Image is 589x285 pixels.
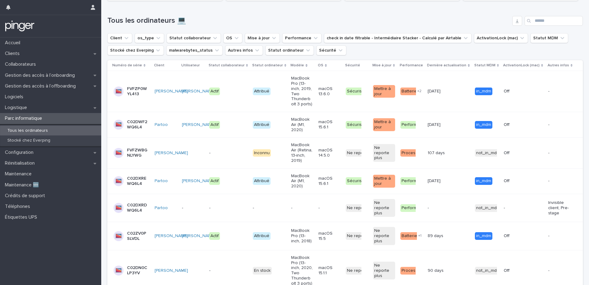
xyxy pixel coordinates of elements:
div: not_in_mdm [475,204,501,212]
p: Sécurité [345,62,360,69]
div: Sécurisé [346,177,366,185]
p: - [291,205,313,211]
p: [DATE] [428,177,442,184]
a: [PERSON_NAME] [155,150,188,156]
p: MacBook Air (M1, 2020) [291,174,313,189]
tr: FVFZP0WYL413[PERSON_NAME] [PERSON_NAME] ActifAttribuéMacBook Pro (13-inch, 2019, Two Thunderbolt ... [107,71,583,112]
p: Logiciels [2,94,28,100]
div: Ne reporte plus [346,232,379,240]
p: Utilisateur [181,62,200,69]
div: Search [525,16,583,26]
button: Statut collaborateur [167,33,221,43]
p: Logistique [2,105,32,111]
p: - [548,122,570,127]
p: Clients [2,51,25,57]
div: Processeur [400,149,425,157]
button: Mise à jour [245,33,280,43]
div: Attribué [253,232,271,240]
p: Gestion des accès à l’onboarding [2,72,80,78]
p: macOS 14.5.0 [318,148,340,158]
p: [DATE] [428,88,442,94]
p: Parc informatique [2,115,47,121]
div: Mettre à jour [373,175,395,188]
p: - [548,233,570,239]
p: MacBook Air (Retina, 13-inch, 2019) [291,142,313,163]
p: - [548,178,570,184]
p: - [209,205,231,211]
div: Actif [209,177,220,185]
a: Partoo [155,205,168,211]
p: Maintenance 🆕 [2,182,44,188]
p: - [548,268,570,273]
p: ActivationLock (mac) [503,62,540,69]
p: Accueil [2,40,25,46]
button: Autres infos [225,45,263,55]
p: Statut ordinateur [252,62,283,69]
div: Attribué [253,121,271,129]
p: Crédits de support [2,193,50,199]
button: Statut MDM [530,33,568,43]
p: macOS 13.6.0 [318,86,340,97]
button: Client [107,33,132,43]
p: Téléphones [2,204,35,209]
p: Modèle [291,62,304,69]
p: - [209,268,231,273]
a: [PERSON_NAME] [155,89,188,94]
p: [DATE] [428,121,442,127]
p: MacBook Pro (13-inch, 2018) [291,228,313,244]
button: Performance [282,33,321,43]
div: Inconnu [253,149,271,157]
span: + 1 [418,234,422,238]
div: in_mdm [475,232,492,240]
tr: C02DWF2WQ6L4Partoo [PERSON_NAME] ActifAttribuéMacBook Air (M1, 2020)macOS 15.6.1SécuriséMettre à ... [107,112,583,137]
p: Mise à jour [372,62,391,69]
p: Statut MDM [474,62,495,69]
div: Performant [400,177,425,185]
a: [PERSON_NAME] [155,268,188,273]
a: Partoo [155,178,168,184]
button: Sécurité [316,45,346,55]
div: Actif [209,88,220,95]
p: Numéro de série [112,62,142,69]
button: Statut ordinateur [265,45,314,55]
p: macOS 15.5 [318,231,340,241]
div: En stock [253,267,272,275]
div: not_in_mdm [475,149,501,157]
div: not_in_mdm [475,267,501,275]
p: Réinitialisation [2,160,40,166]
p: C02DXREWQ6L4 [127,176,149,186]
button: check in date filtrable - Intermédiaire Stacker - Calculé par Airtable [324,33,472,43]
tr: C02DXREWQ6L4Partoo [PERSON_NAME] ActifAttribuéMacBook Air (M1, 2020)macOS 15.6.1SécuriséMettre à ... [107,168,583,194]
a: Partoo [155,122,168,127]
p: Stocké chez Everping [2,138,55,143]
div: Ne reporte plus [346,204,379,212]
p: macOS 15.6.1 [318,176,340,186]
p: Off [504,89,525,94]
p: MacBook Air (M1, 2020) [291,117,313,132]
div: Processeur [400,267,425,275]
div: Ne reporte plus [373,199,395,217]
p: C02DXRDWQ6L4 [127,203,149,213]
div: Ne reporte plus [373,262,395,279]
div: Mettre à jour [373,118,395,131]
p: 107 days [428,149,446,156]
p: macOS 15.6.1 [318,119,340,130]
div: Sécurisé [346,88,366,95]
a: [PERSON_NAME] [182,178,215,184]
a: [PERSON_NAME] [182,122,215,127]
p: - [182,205,204,211]
div: Ne reporte plus [346,267,379,275]
p: Autres infos [548,62,569,69]
p: - [548,89,570,94]
p: - [318,205,340,211]
p: Off [504,122,525,127]
button: OS [223,33,242,43]
p: - [548,150,570,156]
p: Invisible client, Pre-stage [548,200,570,216]
tr: C02DXRDWQ6L4Partoo -----Ne reporte plusNe reporte plusPerformant-- not_in_mdm-Invisible client, P... [107,194,583,222]
p: - [504,205,525,211]
div: Actif [209,232,220,240]
div: Batterie [400,232,418,240]
p: macOS 15.1.1 [318,265,340,276]
div: Batterie [400,88,418,95]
